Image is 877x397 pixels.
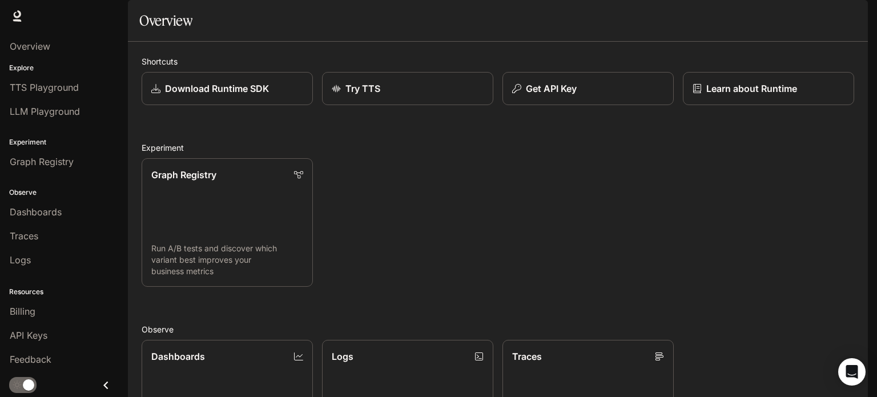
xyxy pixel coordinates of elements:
[322,72,493,105] a: Try TTS
[139,9,192,32] h1: Overview
[526,82,577,95] p: Get API Key
[142,158,313,287] a: Graph RegistryRun A/B tests and discover which variant best improves your business metrics
[838,358,866,386] div: Open Intercom Messenger
[151,168,216,182] p: Graph Registry
[332,350,353,363] p: Logs
[706,82,797,95] p: Learn about Runtime
[151,350,205,363] p: Dashboards
[502,72,674,105] button: Get API Key
[683,72,854,105] a: Learn about Runtime
[345,82,380,95] p: Try TTS
[142,55,854,67] h2: Shortcuts
[142,72,313,105] a: Download Runtime SDK
[142,142,854,154] h2: Experiment
[142,323,854,335] h2: Observe
[151,243,303,277] p: Run A/B tests and discover which variant best improves your business metrics
[165,82,269,95] p: Download Runtime SDK
[512,350,542,363] p: Traces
